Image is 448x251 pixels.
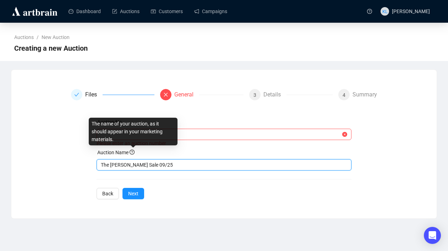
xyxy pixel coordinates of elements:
[13,33,35,41] a: Auctions
[194,2,227,21] a: Campaigns
[37,33,39,41] li: /
[102,190,113,197] span: Back
[353,89,377,100] div: Summary
[367,9,372,14] span: question-circle
[160,89,244,100] div: General
[343,92,345,98] span: 4
[128,190,138,197] span: Next
[342,132,347,137] span: close-circle
[97,150,135,155] span: Auction Name
[85,89,103,100] div: Files
[174,89,199,100] div: General
[338,89,377,100] div: 4Summary
[424,227,441,244] div: Open Intercom Messenger
[40,33,71,41] a: New Auction
[130,150,135,155] span: question-circle
[122,188,144,199] button: Next
[249,89,333,100] div: 3Details
[89,118,177,145] div: The name of your auction, as it should appear in your marketing materials.
[69,2,101,21] a: Dashboard
[14,43,88,54] span: Creating a new Auction
[74,92,79,97] span: check
[112,2,140,21] a: Auctions
[71,89,154,100] div: Files
[163,92,168,97] span: close
[97,139,352,147] div: Please enter an auction number
[253,92,256,98] span: 3
[392,9,430,14] span: [PERSON_NAME]
[263,89,286,100] div: Details
[11,6,59,17] img: logo
[151,2,183,21] a: Customers
[382,7,388,15] span: KL
[97,188,119,199] button: Back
